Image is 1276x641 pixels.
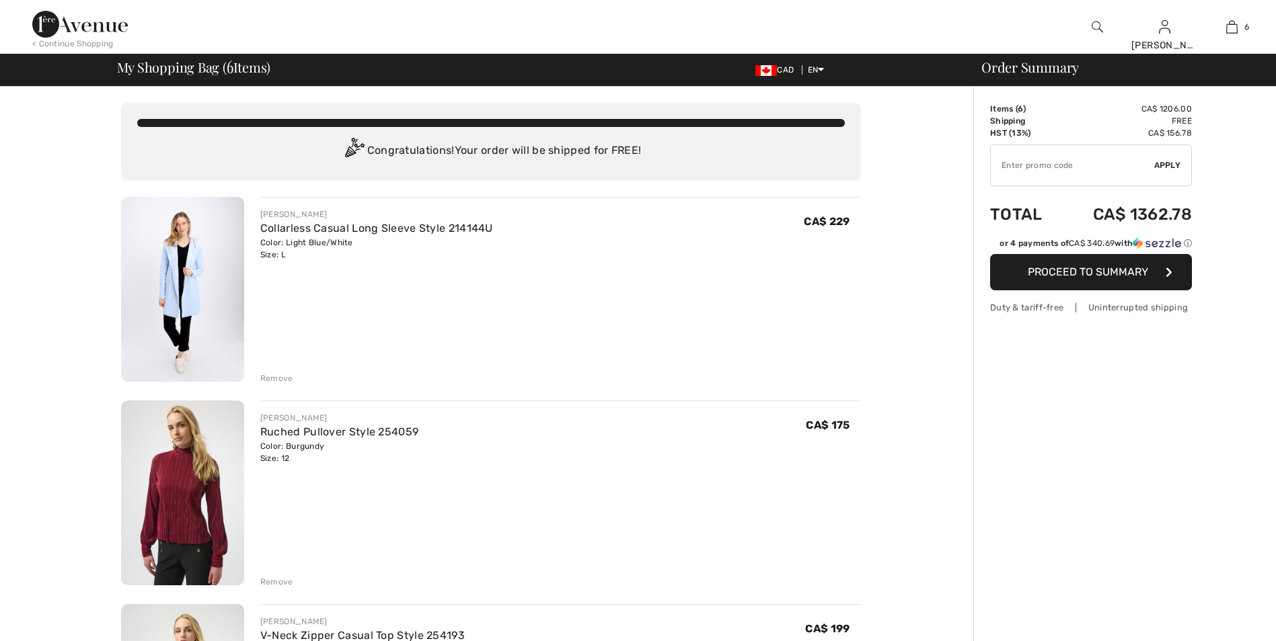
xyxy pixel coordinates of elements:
[1159,19,1170,35] img: My Info
[121,400,244,585] img: Ruched Pullover Style 254059
[1018,104,1023,114] span: 6
[804,215,850,228] span: CA$ 229
[117,60,271,74] span: My Shopping Bag ( Items)
[260,412,418,424] div: [PERSON_NAME]
[990,237,1192,254] div: or 4 payments ofCA$ 340.69withSezzle Click to learn more about Sezzle
[755,65,799,75] span: CAD
[1059,103,1192,115] td: CA$ 1206.00
[990,115,1059,127] td: Shipping
[1226,19,1238,35] img: My Bag
[1028,265,1148,278] span: Proceed to Summary
[1131,38,1197,52] div: [PERSON_NAME]
[1244,21,1249,33] span: 6
[260,372,293,384] div: Remove
[990,191,1059,237] td: Total
[121,197,244,382] img: Collarless Casual Long Sleeve Style 214144U
[227,57,233,75] span: 6
[990,301,1192,314] div: Duty & tariff-free | Uninterrupted shipping
[260,440,418,464] div: Color: Burgundy Size: 12
[1059,115,1192,127] td: Free
[1133,237,1181,249] img: Sezzle
[806,419,850,431] span: CA$ 175
[1000,237,1192,249] div: or 4 payments of with
[1092,19,1103,35] img: search the website
[990,103,1059,115] td: Items ( )
[137,138,845,165] div: Congratulations! Your order will be shipped for FREE!
[755,65,777,76] img: Canadian Dollar
[991,145,1154,185] input: Promo code
[965,60,1268,74] div: Order Summary
[990,254,1192,290] button: Proceed to Summary
[808,65,825,75] span: EN
[260,237,493,261] div: Color: Light Blue/White Size: L
[260,576,293,588] div: Remove
[260,425,418,438] a: Ruched Pullover Style 254059
[260,615,465,628] div: [PERSON_NAME]
[260,208,493,220] div: [PERSON_NAME]
[1199,19,1265,35] a: 6
[32,38,114,50] div: < Continue Shopping
[340,138,367,165] img: Congratulation2.svg
[1154,159,1181,171] span: Apply
[1059,191,1192,237] td: CA$ 1362.78
[32,11,128,38] img: 1ère Avenue
[805,622,850,635] span: CA$ 199
[260,222,493,234] a: Collarless Casual Long Sleeve Style 214144U
[1069,239,1115,248] span: CA$ 340.69
[990,127,1059,139] td: HST (13%)
[1059,127,1192,139] td: CA$ 156.78
[1159,20,1170,33] a: Sign In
